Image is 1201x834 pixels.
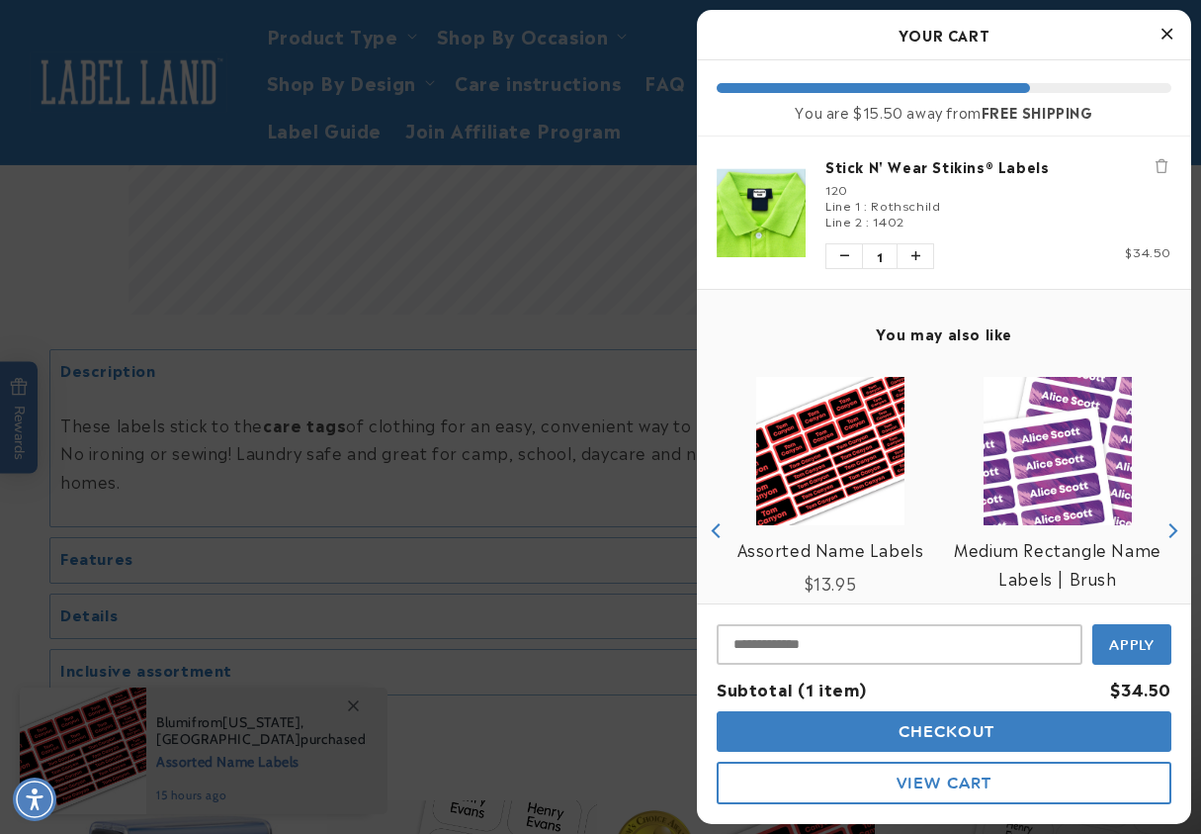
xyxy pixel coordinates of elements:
[717,324,1171,342] h4: You may also like
[805,571,857,595] span: $13.95
[717,762,1171,804] button: View Cart
[864,196,868,214] span: :
[717,357,944,703] div: product
[18,55,265,93] button: Can these labels be used on uniforms?
[898,244,933,268] button: Increase quantity of Stick N' Wear Stikins® Labels
[866,212,870,230] span: :
[826,244,862,268] button: Decrease quantity of Stick N' Wear Stikins® Labels
[1152,20,1181,49] button: Close Cart
[984,377,1132,525] img: Medium Rectangle Name Labels | Brush - Label Land
[982,101,1093,122] b: FREE SHIPPING
[756,377,904,525] img: Assorted Name Labels - Label Land
[897,774,991,792] span: View Cart
[894,722,995,741] span: Checkout
[825,156,1171,176] a: Stick N' Wear Stikins® Labels
[16,676,250,735] iframe: Sign Up via Text for Offers
[954,535,1161,593] a: View Medium Rectangle Name Labels | Brush
[944,357,1171,704] div: product
[737,535,924,564] a: View Assorted Name Labels
[702,515,731,545] button: Previous
[13,778,56,821] div: Accessibility Menu
[1092,624,1171,665] button: Apply
[717,711,1171,752] button: Checkout
[717,168,806,257] img: Stick N' Wear Stikins® Labels
[68,111,265,148] button: Do these labels need ironing?
[1125,242,1171,260] span: $34.50
[717,137,1171,289] li: product
[1152,156,1171,176] button: Remove Stick N' Wear Stikins® Labels
[1157,515,1186,545] button: Next
[1110,675,1171,703] div: $34.50
[873,212,903,230] span: 1402
[862,244,898,268] span: 1
[717,624,1082,665] input: Input Discount
[1109,636,1156,654] span: Apply
[825,181,1171,197] div: 120
[825,212,863,230] span: Line 2
[1032,600,1084,623] span: $15.95
[825,196,861,214] span: Line 1
[717,20,1171,49] h2: Your Cart
[717,677,866,700] span: Subtotal (1 item)
[871,196,940,214] span: Rothschild
[717,103,1171,121] div: You are $15.50 away from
